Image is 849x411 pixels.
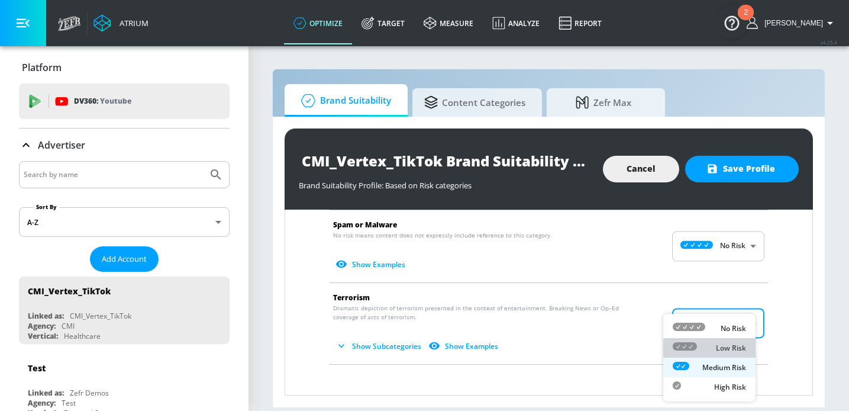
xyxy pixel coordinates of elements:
[715,6,748,39] button: Open Resource Center, 2 new notifications
[721,323,746,334] p: No Risk
[714,382,746,393] p: High Risk
[702,362,746,373] p: Medium Risk
[744,12,748,28] div: 2
[716,343,746,354] p: Low Risk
